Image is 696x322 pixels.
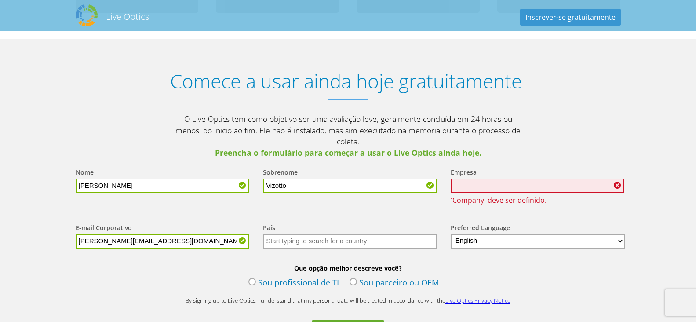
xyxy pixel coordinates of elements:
[67,70,625,92] h1: Comece a usar ainda hoje gratuitamente
[451,195,621,205] span: 'Company' deve ser definido.
[172,147,524,159] span: Preencha o formulário para começar a usar o Live Optics ainda hoje.
[350,277,439,290] label: Sou parceiro ou OEM
[248,277,339,290] label: Sou profissional de TI
[451,168,477,179] label: Empresa
[263,223,275,234] label: País
[76,4,98,26] img: Dell Dpack
[76,223,132,234] label: E-mail Corporativo
[67,264,630,272] b: Que opção melhor descreve você?
[106,11,149,22] h2: Live Optics
[172,296,524,305] p: By signing up to Live Optics, I understand that my personal data will be treated in accordance wi...
[451,223,510,234] label: Preferred Language
[172,113,524,158] p: O Live Optics tem como objetivo ser uma avaliação leve, geralmente concluída em 24 horas ou menos...
[520,9,621,26] a: Inscrever-se gratuitamente
[76,168,94,179] label: Nome
[445,296,510,304] a: Live Optics Privacy Notice
[263,168,298,179] label: Sobrenome
[263,234,437,249] input: Start typing to search for a country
